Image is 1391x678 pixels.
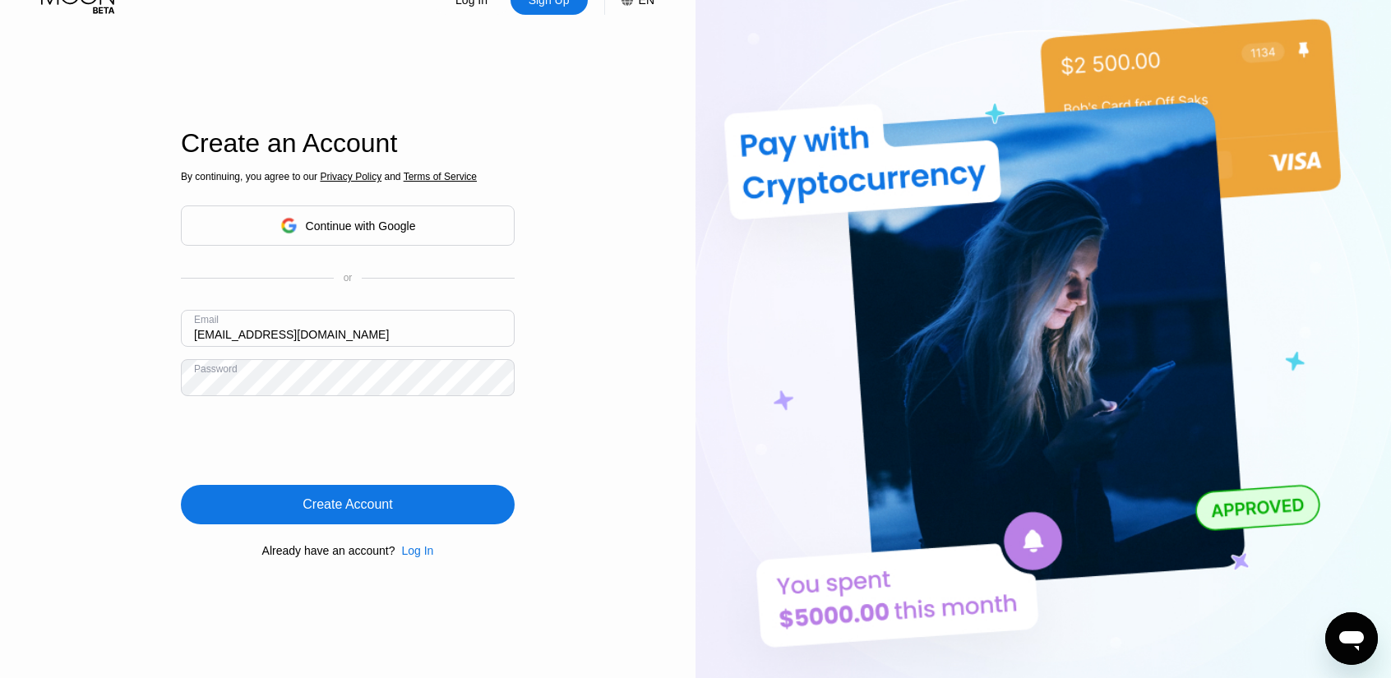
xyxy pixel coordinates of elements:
[194,314,219,325] div: Email
[262,544,395,557] div: Already have an account?
[181,485,515,524] div: Create Account
[320,171,381,182] span: Privacy Policy
[181,205,515,246] div: Continue with Google
[404,171,477,182] span: Terms of Service
[181,128,515,159] div: Create an Account
[395,544,433,557] div: Log In
[401,544,433,557] div: Log In
[303,496,392,513] div: Create Account
[1325,612,1378,665] iframe: Button to launch messaging window
[181,171,515,182] div: By continuing, you agree to our
[181,408,431,473] iframe: reCAPTCHA
[306,219,416,233] div: Continue with Google
[381,171,404,182] span: and
[194,363,238,375] div: Password
[344,272,353,284] div: or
